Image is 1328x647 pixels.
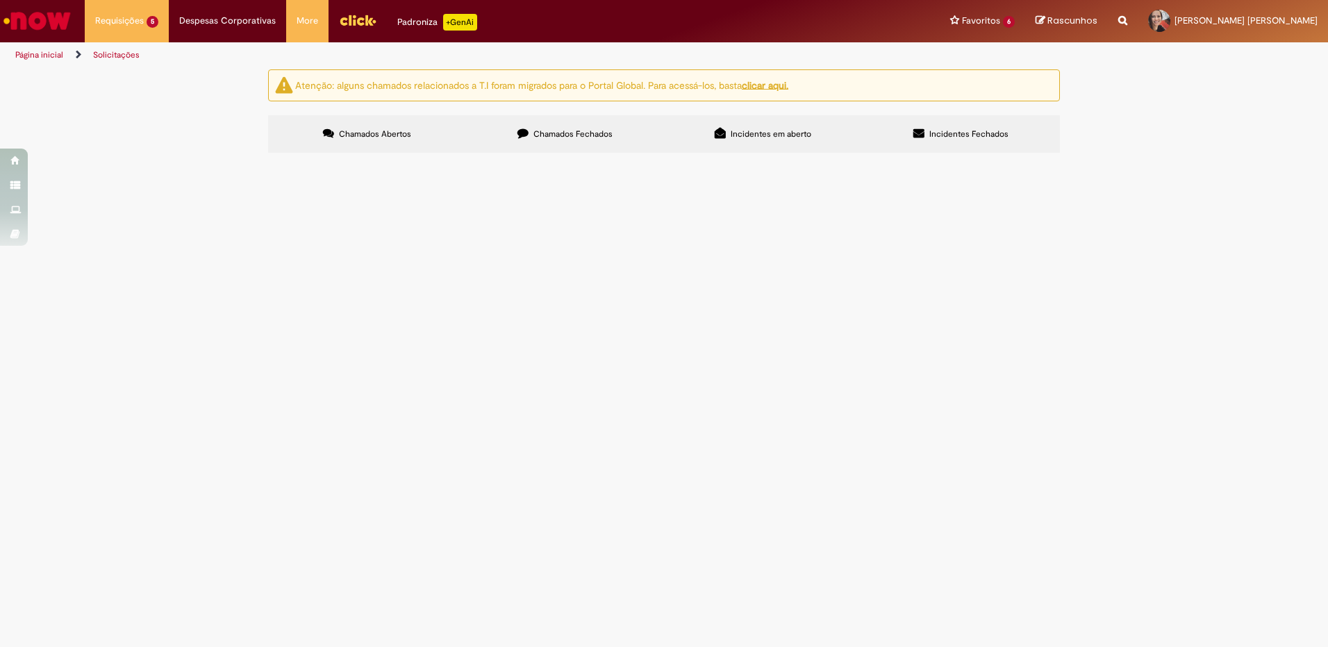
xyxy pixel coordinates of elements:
a: Rascunhos [1036,15,1097,28]
span: Chamados Abertos [339,128,411,140]
img: click_logo_yellow_360x200.png [339,10,376,31]
span: [PERSON_NAME] [PERSON_NAME] [1175,15,1318,26]
span: Incidentes Fechados [929,128,1009,140]
span: Incidentes em aberto [731,128,811,140]
a: clicar aqui. [742,78,788,91]
div: Padroniza [397,14,477,31]
span: Chamados Fechados [533,128,613,140]
img: ServiceNow [1,7,73,35]
span: 5 [147,16,158,28]
p: +GenAi [443,14,477,31]
span: Rascunhos [1047,14,1097,27]
span: Favoritos [962,14,1000,28]
span: Despesas Corporativas [179,14,276,28]
span: 6 [1003,16,1015,28]
a: Solicitações [93,49,140,60]
span: Requisições [95,14,144,28]
ng-bind-html: Atenção: alguns chamados relacionados a T.I foram migrados para o Portal Global. Para acessá-los,... [295,78,788,91]
span: More [297,14,318,28]
ul: Trilhas de página [10,42,875,68]
a: Página inicial [15,49,63,60]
